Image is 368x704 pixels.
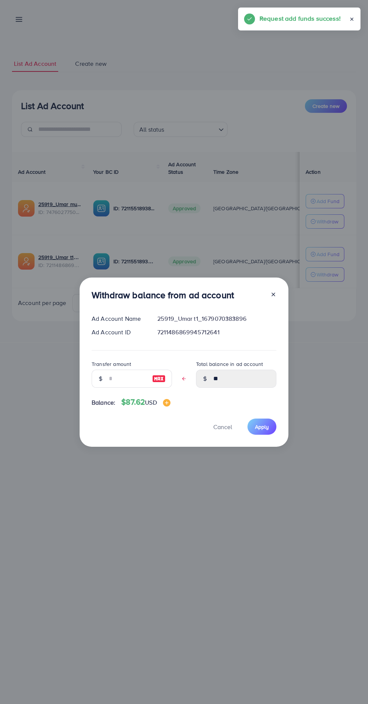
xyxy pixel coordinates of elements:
[336,670,362,698] iframe: Chat
[213,423,232,431] span: Cancel
[151,314,282,323] div: 25919_Umar t1_1679070383896
[204,419,241,435] button: Cancel
[259,14,341,23] h5: Request add funds success!
[151,328,282,337] div: 7211486869945712641
[152,374,166,383] img: image
[247,419,276,435] button: Apply
[92,398,115,407] span: Balance:
[163,399,170,407] img: image
[255,423,269,431] span: Apply
[145,398,157,407] span: USD
[121,398,170,407] h4: $87.62
[86,314,151,323] div: Ad Account Name
[196,360,263,368] label: Total balance in ad account
[92,360,131,368] label: Transfer amount
[86,328,151,337] div: Ad Account ID
[92,290,234,300] h3: Withdraw balance from ad account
